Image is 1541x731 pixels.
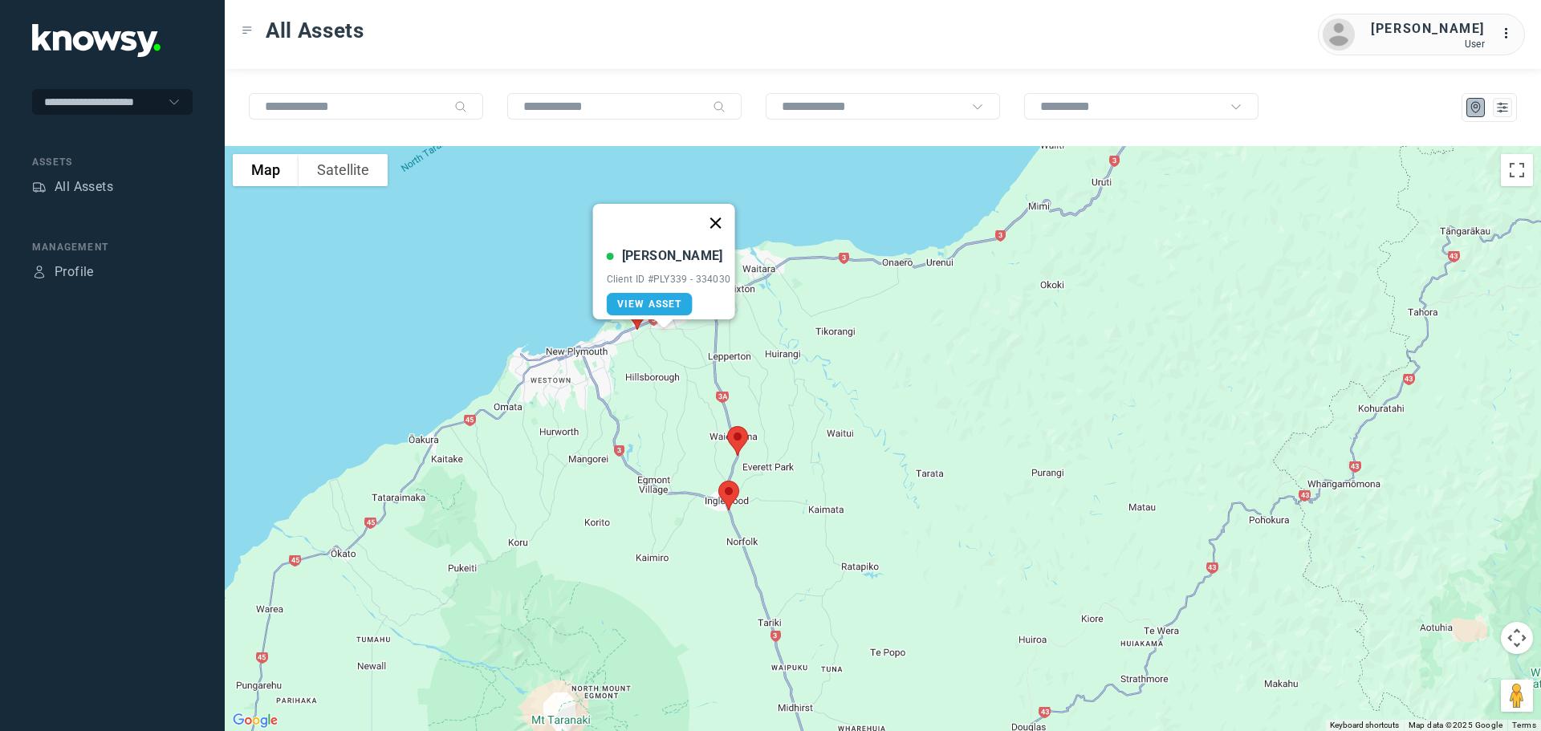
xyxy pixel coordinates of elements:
a: AssetsAll Assets [32,177,113,197]
div: Profile [55,262,94,282]
button: Map camera controls [1501,622,1533,654]
div: Assets [32,180,47,194]
div: [PERSON_NAME] [622,246,723,266]
a: View Asset [607,293,693,315]
div: Assets [32,155,193,169]
img: Google [229,710,282,731]
button: Toggle fullscreen view [1501,154,1533,186]
div: Toggle Menu [242,25,253,36]
span: View Asset [617,298,682,310]
div: Search [454,100,467,113]
button: Keyboard shortcuts [1330,720,1399,731]
button: Show street map [233,154,299,186]
div: Profile [32,265,47,279]
div: Management [32,240,193,254]
a: ProfileProfile [32,262,94,282]
div: Map [1469,100,1483,115]
div: All Assets [55,177,113,197]
div: [PERSON_NAME] [1371,19,1485,39]
div: Client ID #PLY339 - 334030 [607,274,731,285]
tspan: ... [1502,27,1518,39]
a: Open this area in Google Maps (opens a new window) [229,710,282,731]
div: List [1495,100,1510,115]
div: User [1371,39,1485,50]
div: : [1501,24,1520,46]
span: All Assets [266,16,364,45]
img: Application Logo [32,24,161,57]
button: Drag Pegman onto the map to open Street View [1501,680,1533,712]
span: Map data ©2025 Google [1409,721,1502,729]
div: Search [713,100,726,113]
div: : [1501,24,1520,43]
img: avatar.png [1323,18,1355,51]
button: Close [696,204,734,242]
a: Terms [1512,721,1536,729]
button: Show satellite imagery [299,154,388,186]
